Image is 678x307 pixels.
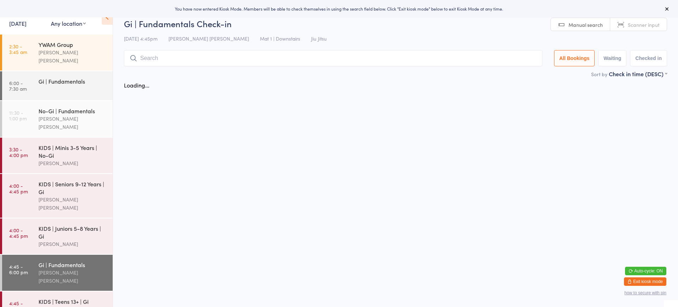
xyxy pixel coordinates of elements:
div: KIDS | Juniors 5-8 Years | Gi [38,224,107,240]
a: 4:45 -6:00 pmGi | Fundamentals[PERSON_NAME] [PERSON_NAME] [2,255,113,291]
div: [PERSON_NAME] [38,159,107,167]
div: Gi | Fundamentals [38,261,107,269]
span: Mat 1 | Downstairs [260,35,300,42]
time: 4:00 - 4:45 pm [9,183,28,194]
a: 4:00 -4:45 pmKIDS | Seniors 9-12 Years | Gi[PERSON_NAME] [PERSON_NAME] [2,174,113,218]
span: Jiu Jitsu [311,35,327,42]
time: 4:00 - 4:45 pm [9,227,28,239]
span: [PERSON_NAME] [PERSON_NAME] [168,35,249,42]
label: Sort by [591,71,607,78]
button: how to secure with pin [624,290,666,295]
div: Gi | Fundamentals [38,77,107,85]
button: Checked in [630,50,667,66]
div: [PERSON_NAME] [PERSON_NAME] [38,195,107,212]
time: 3:30 - 4:00 pm [9,146,28,158]
time: 2:30 - 3:45 am [9,43,27,55]
button: Exit kiosk mode [624,277,666,286]
div: Check in time (DESC) [609,70,667,78]
time: 6:00 - 7:30 am [9,80,27,91]
div: YWAM Group [38,41,107,48]
h2: Gi | Fundamentals Check-in [124,18,667,29]
button: Waiting [598,50,626,66]
div: You have now entered Kiosk Mode. Members will be able to check themselves in using the search fie... [11,6,667,12]
a: 11:30 -1:00 pmNo-Gi | Fundamentals[PERSON_NAME] [PERSON_NAME] [2,101,113,137]
span: Manual search [569,21,603,28]
a: 6:00 -7:30 amGi | Fundamentals [2,71,113,100]
div: KIDS | Minis 3-5 Years | No-Gi [38,144,107,159]
div: No-Gi | Fundamentals [38,107,107,115]
span: [DATE] 4:45pm [124,35,157,42]
div: Any location [51,19,86,27]
input: Search [124,50,542,66]
div: [PERSON_NAME] [38,240,107,248]
a: 2:30 -3:45 amYWAM Group[PERSON_NAME] [PERSON_NAME] [2,35,113,71]
time: 11:30 - 1:00 pm [9,110,27,121]
a: 3:30 -4:00 pmKIDS | Minis 3-5 Years | No-Gi[PERSON_NAME] [2,138,113,173]
div: KIDS | Seniors 9-12 Years | Gi [38,180,107,195]
button: All Bookings [554,50,595,66]
div: KIDS | Teens 13+ | Gi [38,297,107,305]
div: [PERSON_NAME] [PERSON_NAME] [38,115,107,131]
a: [DATE] [9,19,26,27]
div: [PERSON_NAME] [PERSON_NAME] [38,269,107,285]
div: Loading... [124,81,149,89]
button: Auto-cycle: ON [625,267,666,275]
time: 4:45 - 6:00 pm [9,264,28,275]
span: Scanner input [628,21,660,28]
a: 4:00 -4:45 pmKIDS | Juniors 5-8 Years | Gi[PERSON_NAME] [2,218,113,254]
div: [PERSON_NAME] [PERSON_NAME] [38,48,107,65]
